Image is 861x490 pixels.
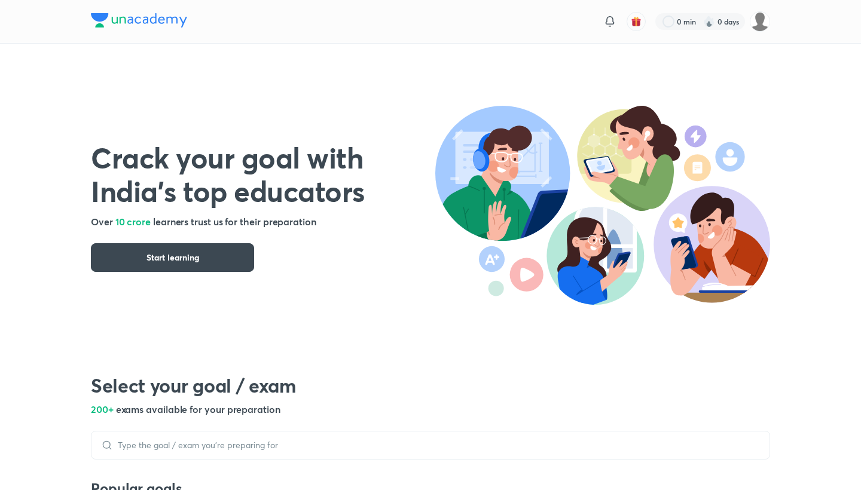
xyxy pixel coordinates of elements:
span: Start learning [146,252,199,264]
img: streak [703,16,715,27]
h2: Select your goal / exam [91,373,770,397]
span: exams available for your preparation [116,403,280,415]
img: Company Logo [91,13,187,27]
img: avatar [631,16,642,27]
h5: Over learners trust us for their preparation [91,215,435,229]
span: 10 crore [115,215,151,228]
h5: 200+ [91,402,770,416]
img: samridhi [750,11,770,32]
a: Company Logo [91,13,187,30]
button: Start learning [91,243,254,272]
img: header [435,106,770,305]
h1: Crack your goal with India’s top educators [91,140,435,207]
button: avatar [627,12,646,31]
input: Type the goal / exam you’re preparing for [113,440,760,450]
